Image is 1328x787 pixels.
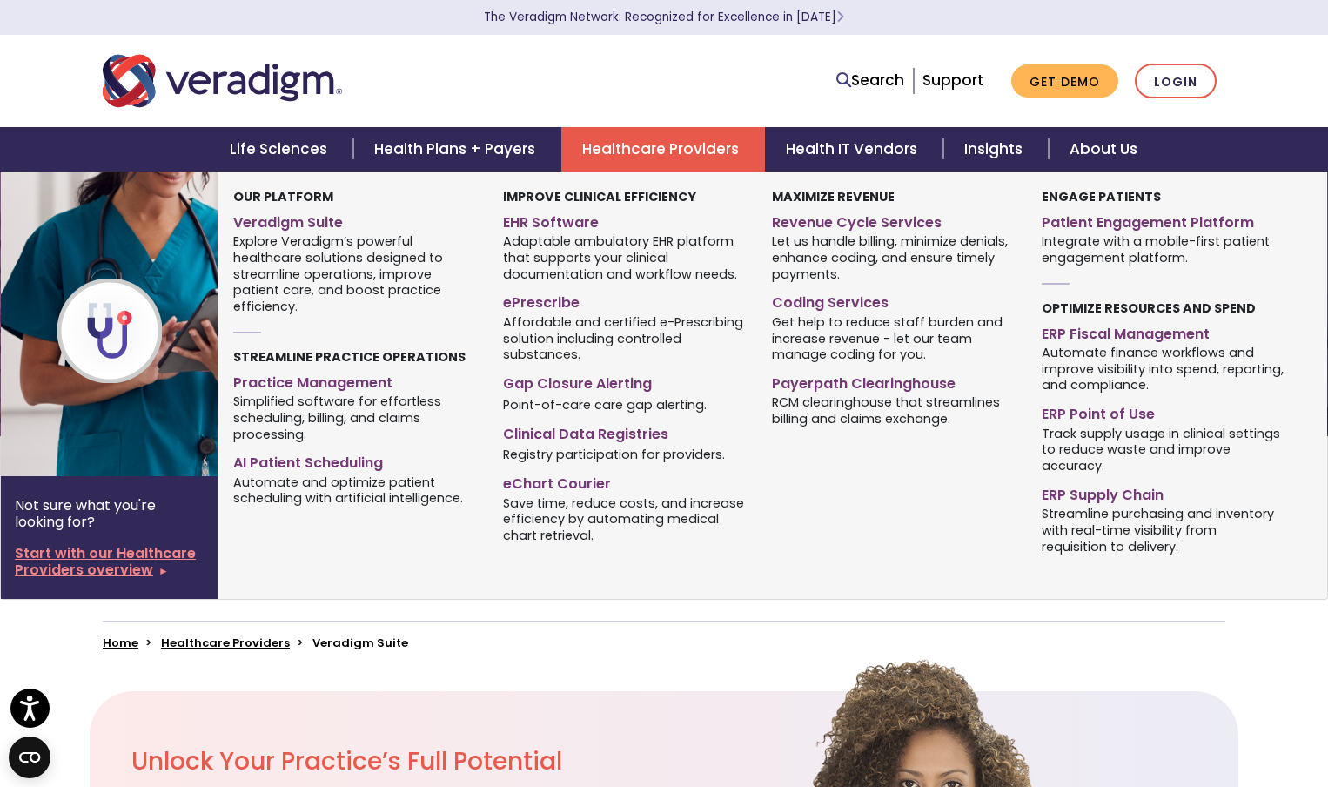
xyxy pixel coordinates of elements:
[233,348,466,366] strong: Streamline Practice Operations
[1042,207,1285,232] a: Patient Engagement Platform
[1042,319,1285,344] a: ERP Fiscal Management
[994,662,1307,766] iframe: Drift Chat Widget
[1,172,281,476] img: Healthcare Provider
[1135,64,1217,99] a: Login
[503,313,747,363] span: Affordable and certified e-Prescribing solution including controlled substances.
[1011,64,1118,98] a: Get Demo
[1042,480,1285,505] a: ERP Supply Chain
[233,232,477,315] span: Explore Veradigm’s powerful healthcare solutions designed to streamline operations, improve patie...
[836,69,904,92] a: Search
[209,127,353,172] a: Life Sciences
[1042,188,1161,205] strong: Engage Patients
[15,545,204,578] a: Start with our Healthcare Providers overview
[1049,127,1158,172] a: About Us
[233,473,477,507] span: Automate and optimize patient scheduling with artificial intelligence.
[772,287,1016,313] a: Coding Services
[503,232,747,283] span: Adaptable ambulatory EHR platform that supports your clinical documentation and workflow needs.
[233,188,333,205] strong: Our Platform
[131,747,760,777] h2: Unlock Your Practice’s Full Potential
[503,368,747,393] a: Gap Closure Alerting
[1042,505,1285,555] span: Streamline purchasing and inventory with real-time visibility from requisition to delivery.
[503,287,747,313] a: ePrescribe
[455,583,558,601] a: eChart Courier
[765,127,943,172] a: Health IT Vendors
[15,497,204,530] p: Not sure what you're looking for?
[103,52,342,110] img: Veradigm logo
[233,207,477,232] a: Veradigm Suite
[1042,232,1285,266] span: Integrate with a mobile-first patient engagement platform.
[503,494,747,544] span: Save time, reduce costs, and increase efficiency by automating medical chart retrieval.
[503,395,707,413] span: Point-of-care care gap alerting.
[503,419,747,444] a: Clinical Data Registries
[503,188,696,205] strong: Improve Clinical Efficiency
[503,207,747,232] a: EHR Software
[772,368,1016,393] a: Payerpath Clearinghouse
[503,446,725,463] span: Registry participation for providers.
[772,313,1016,363] span: Get help to reduce staff burden and increase revenue - let our team manage coding for you.
[561,127,765,172] a: Healthcare Providers
[484,9,844,25] a: The Veradigm Network: Recognized for Excellence in [DATE]Learn More
[922,70,983,91] a: Support
[103,635,138,651] a: Home
[772,232,1016,283] span: Let us handle billing, minimize denials, enhance coding, and ensure timely payments.
[1042,424,1285,474] span: Track supply usage in clinical settings to reduce waste and improve accuracy.
[353,127,561,172] a: Health Plans + Payers
[503,468,747,494] a: eChart Courier
[1042,343,1285,393] span: Automate finance workflows and improve visibility into spend, reporting, and compliance.
[772,207,1016,232] a: Revenue Cycle Services
[1042,299,1256,317] strong: Optimize Resources and Spend
[233,367,477,393] a: Practice Management
[161,635,290,651] a: Healthcare Providers
[772,188,895,205] strong: Maximize Revenue
[9,737,50,778] button: Open CMP widget
[1042,399,1285,424] a: ERP Point of Use
[772,393,1016,427] span: RCM clearinghouse that streamlines billing and claims exchange.
[943,127,1049,172] a: Insights
[233,393,477,443] span: Simplified software for effortless scheduling, billing, and claims processing.
[836,9,844,25] span: Learn More
[233,447,477,473] a: AI Patient Scheduling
